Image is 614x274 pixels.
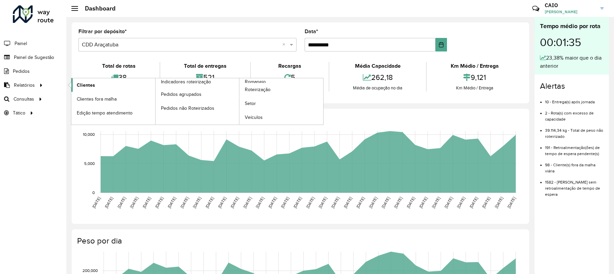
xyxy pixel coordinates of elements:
[14,96,34,103] span: Consultas
[331,70,425,85] div: 262,18
[129,196,139,209] text: [DATE]
[540,31,604,54] div: 00:01:35
[230,196,239,209] text: [DATE]
[545,140,604,157] li: 191 - Retroalimentação(ões) de tempo de espera pendente(s)
[239,111,323,124] a: Veículos
[71,106,155,120] a: Edição tempo atendimento
[528,1,543,16] a: Contato Rápido
[444,196,453,209] text: [DATE]
[77,109,133,117] span: Edição tempo atendimento
[14,82,35,89] span: Relatórios
[80,70,158,85] div: 38
[71,78,239,125] a: Indicadores roteirização
[161,78,211,85] span: Indicadores roteirização
[545,9,595,15] span: [PERSON_NAME]
[82,269,98,273] text: 200,000
[156,87,239,101] a: Pedidos agrupados
[239,97,323,110] a: Setor
[253,70,327,85] div: 5
[205,196,214,209] text: [DATE]
[104,196,114,209] text: [DATE]
[545,174,604,197] li: 1582 - [PERSON_NAME] sem retroalimentação de tempo de espera
[245,100,256,107] span: Setor
[305,27,318,36] label: Data
[242,196,252,209] text: [DATE]
[431,196,441,209] text: [DATE]
[217,196,227,209] text: [DATE]
[77,82,95,89] span: Clientes
[330,196,340,209] text: [DATE]
[239,83,323,97] a: Roteirização
[282,41,288,49] span: Clear all
[78,27,127,36] label: Filtrar por depósito
[162,70,249,85] div: 521
[393,196,403,209] text: [DATE]
[162,62,249,70] div: Total de entregas
[481,196,491,209] text: [DATE]
[506,196,516,209] text: [DATE]
[77,96,117,103] span: Clientes fora malha
[13,68,30,75] span: Pedidos
[540,22,604,31] div: Tempo médio por rota
[161,91,202,98] span: Pedidos agrupados
[255,196,265,209] text: [DATE]
[355,196,365,209] text: [DATE]
[156,78,324,125] a: Romaneio
[456,196,466,209] text: [DATE]
[381,196,391,209] text: [DATE]
[428,85,521,91] div: Km Médio / Entrega
[540,81,604,91] h4: Alertas
[469,196,478,209] text: [DATE]
[292,196,302,209] text: [DATE]
[83,132,95,136] text: 10,000
[15,40,27,47] span: Painel
[540,54,604,70] div: 23,38% maior que o dia anterior
[280,196,290,209] text: [DATE]
[253,62,327,70] div: Recargas
[331,62,425,70] div: Média Capacidade
[154,196,164,209] text: [DATE]
[13,109,25,117] span: Tático
[545,105,604,122] li: 2 - Rota(s) com excesso de capacidade
[368,196,378,209] text: [DATE]
[428,70,521,85] div: 9,121
[545,94,604,105] li: 10 - Entrega(s) após jornada
[545,2,595,8] h3: CAIO
[494,196,504,209] text: [DATE]
[318,196,328,209] text: [DATE]
[156,101,239,115] a: Pedidos não Roteirizados
[245,114,263,121] span: Veículos
[267,196,277,209] text: [DATE]
[80,62,158,70] div: Total de rotas
[545,122,604,140] li: 39.114,34 kg - Total de peso não roteirizado
[428,62,521,70] div: Km Médio / Entrega
[545,157,604,174] li: 98 - Cliente(s) fora da malha viária
[305,196,315,209] text: [DATE]
[92,190,95,195] text: 0
[142,196,151,209] text: [DATE]
[167,196,176,209] text: [DATE]
[343,196,353,209] text: [DATE]
[71,92,155,106] a: Clientes fora malha
[14,54,54,61] span: Painel de Sugestão
[418,196,428,209] text: [DATE]
[78,5,116,12] h2: Dashboard
[77,236,522,246] h4: Peso por dia
[84,161,95,166] text: 5,000
[117,196,126,209] text: [DATE]
[192,196,202,209] text: [DATE]
[245,86,270,93] span: Roteirização
[91,196,101,209] text: [DATE]
[71,78,155,92] a: Clientes
[180,196,189,209] text: [DATE]
[245,78,266,85] span: Romaneio
[435,38,447,51] button: Choose Date
[161,105,214,112] span: Pedidos não Roteirizados
[331,85,425,91] div: Média de ocupação no dia
[406,196,416,209] text: [DATE]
